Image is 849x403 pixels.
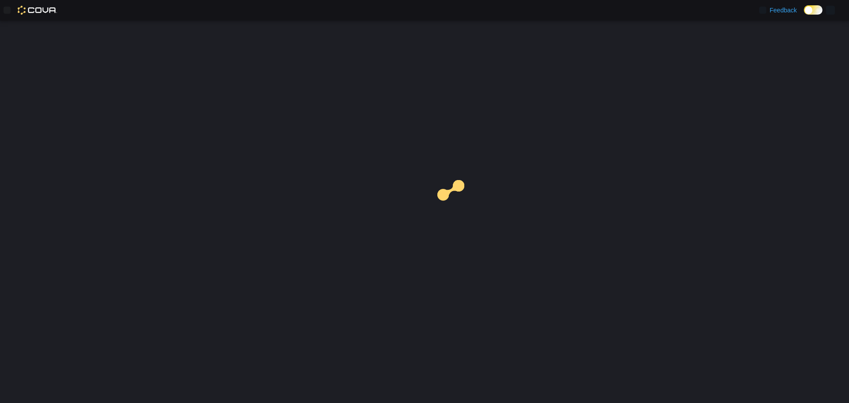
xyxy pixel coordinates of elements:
input: Dark Mode [804,5,822,15]
a: Feedback [756,1,800,19]
img: Cova [18,6,57,15]
img: cova-loader [424,173,491,240]
span: Feedback [770,6,797,15]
